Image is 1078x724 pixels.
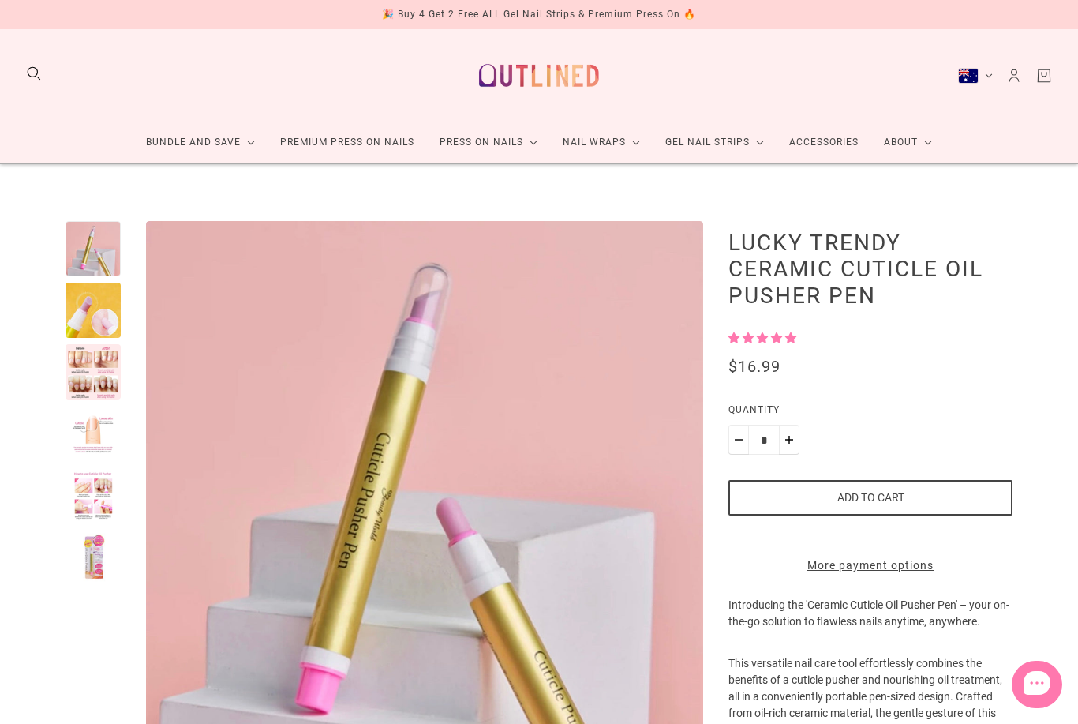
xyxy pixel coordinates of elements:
button: Plus [779,425,799,455]
a: Gel Nail Strips [653,122,777,163]
label: Quantity [728,402,1012,425]
a: Account [1005,67,1023,84]
a: Cart [1035,67,1053,84]
a: Premium Press On Nails [268,122,427,163]
p: Introducing the 'Ceramic Cuticle Oil Pusher Pen' – your on-the-go solution to flawless nails anyt... [728,597,1012,655]
span: $16.99 [728,357,780,376]
a: Accessories [777,122,871,163]
h1: Lucky Trendy Ceramic Cuticle Oil Pusher Pen [728,229,1012,309]
a: Nail Wraps [550,122,653,163]
a: More payment options [728,557,1012,574]
button: Minus [728,425,749,455]
button: Australia [958,68,993,84]
a: Bundle and Save [133,122,268,163]
div: 🎉 Buy 4 Get 2 Free ALL Gel Nail Strips & Premium Press On 🔥 [382,6,696,23]
a: Press On Nails [427,122,550,163]
a: About [871,122,945,163]
span: 5.00 stars [728,332,796,344]
button: Add to cart [728,480,1012,516]
a: Outlined [470,42,608,109]
button: Search [25,65,43,82]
